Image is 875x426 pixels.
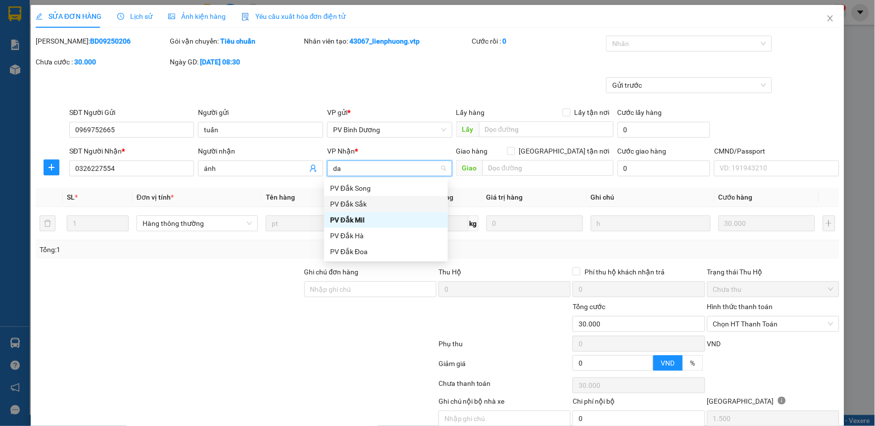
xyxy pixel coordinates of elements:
input: Ghi Chú [591,215,711,231]
span: DM09250438 [97,37,140,45]
div: Chưa cước : [36,56,168,67]
div: Giảm giá [437,358,572,375]
div: PV Đắk Song [330,183,442,194]
span: Lịch sử [117,12,152,20]
b: 0 [503,37,507,45]
input: Dọc đường [479,121,614,137]
button: delete [40,215,55,231]
div: SĐT Người Gửi [69,107,194,118]
span: Chưa thu [713,282,833,297]
div: [GEOGRAPHIC_DATA] [707,396,839,411]
img: icon [242,13,249,21]
input: Dọc đường [483,160,614,176]
div: Chi phí nội bộ [573,396,705,411]
span: Gửi trước [612,78,766,93]
label: Ghi chú đơn hàng [304,268,359,276]
div: Ngày GD: [170,56,302,67]
span: Lấy hàng [456,108,485,116]
span: PV Bình Dương [333,122,446,137]
span: Đơn vị tính [137,193,174,201]
div: PV Đắk Mil [324,212,448,228]
span: Lấy tận nơi [571,107,614,118]
span: Yêu cầu xuất hóa đơn điện tử [242,12,346,20]
span: Chọn HT Thanh Toán [713,317,833,331]
span: SỬA ĐƠN HÀNG [36,12,101,20]
span: Hàng thông thường [143,216,252,231]
span: Lấy [456,121,479,137]
div: Tổng: 1 [40,244,338,255]
button: plus [44,160,59,175]
div: Trạng thái Thu Hộ [707,266,839,277]
span: clock-circle [117,13,124,20]
div: PV Đắk Đoa [324,244,448,260]
span: VP Nhận [327,147,355,155]
span: VND [661,359,675,367]
input: VD: Bàn, Ghế [266,215,386,231]
div: PV Đắk Hà [324,228,448,244]
div: PV Đắk Hà [330,230,442,241]
div: PV Đắk Sắk [324,196,448,212]
span: Ảnh kiện hàng [168,12,226,20]
div: SĐT Người Nhận [69,146,194,157]
div: Ghi chú nội bộ nhà xe [438,396,571,411]
span: 18:42:09 [DATE] [94,45,140,52]
strong: BIÊN NHẬN GỬI HÀNG HOÁ [34,59,115,67]
div: VP gửi [327,107,452,118]
span: edit [36,13,43,20]
span: % [690,359,695,367]
span: plus [44,163,59,171]
div: PV Đắk Mil [330,214,442,225]
b: 30.000 [74,58,96,66]
img: logo [10,22,23,47]
label: Cước giao hàng [618,147,667,155]
span: Nơi gửi: [10,69,20,83]
span: Cước hàng [719,193,753,201]
span: Tên hàng [266,193,295,201]
div: PV Đắk Đoa [330,246,442,257]
span: info-circle [778,397,786,405]
div: Nhân viên tạo: [304,36,470,47]
b: Tiêu chuẩn [220,37,255,45]
span: picture [168,13,175,20]
button: Close [817,5,844,33]
div: [PERSON_NAME]: [36,36,168,47]
input: Cước giao hàng [618,160,711,176]
div: Phụ thu [437,338,572,356]
div: Người nhận [198,146,323,157]
span: user-add [309,164,317,172]
span: [GEOGRAPHIC_DATA] tận nơi [515,146,614,157]
span: close [826,14,834,22]
span: Phí thu hộ khách nhận trả [581,266,669,277]
b: BD09250206 [90,37,131,45]
div: PV Đắk Sắk [330,199,442,210]
input: Ghi chú đơn hàng [304,281,437,297]
button: plus [823,215,835,231]
span: VND [707,340,721,348]
span: Tổng cước [573,303,605,311]
span: Giao hàng [456,147,488,155]
input: Cước lấy hàng [618,122,711,138]
label: Cước lấy hàng [618,108,662,116]
div: Gói vận chuyển: [170,36,302,47]
input: 0 [486,215,583,231]
th: Ghi chú [587,188,715,207]
span: Nơi nhận: [76,69,92,83]
span: Thu Hộ [438,268,461,276]
span: kg [469,215,479,231]
strong: CÔNG TY TNHH [GEOGRAPHIC_DATA] 214 QL13 - P.26 - Q.BÌNH THẠNH - TP HCM 1900888606 [26,16,80,53]
input: 0 [719,215,815,231]
div: CMND/Passport [714,146,839,157]
b: 43067_lienphuong.vtp [350,37,420,45]
div: Chưa thanh toán [437,378,572,395]
label: Hình thức thanh toán [707,303,773,311]
div: Cước rồi : [472,36,604,47]
span: Giao [456,160,483,176]
div: PV Đắk Song [324,180,448,196]
span: PV Đắk Mil [34,69,58,75]
b: [DATE] 08:30 [200,58,240,66]
span: Giá trị hàng [486,193,523,201]
span: SL [67,193,75,201]
div: Người gửi [198,107,323,118]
